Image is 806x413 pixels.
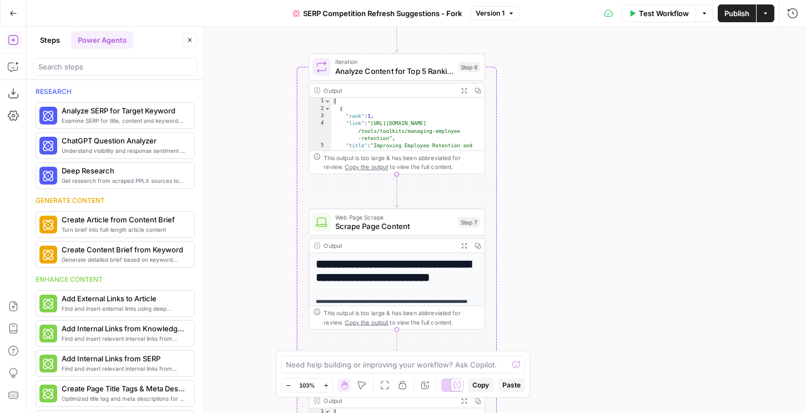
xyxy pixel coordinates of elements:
span: Publish [724,8,749,19]
span: Understand visibility and response sentiment in ChatGPT [62,146,185,155]
div: 3 [309,113,331,120]
div: 5 [309,142,331,157]
div: 2 [309,105,331,112]
span: Get research from scraped PPLX sources to prevent source hallucination [62,176,185,185]
g: Edge from step_7 to step_8 [395,330,399,363]
button: Version 1 [471,6,520,21]
g: Edge from step_15 to step_6 [395,19,399,52]
div: This output is too large & has been abbreviated for review. to view the full content. [324,308,480,327]
button: Power Agents [71,31,133,49]
div: Enhance content [36,275,195,285]
button: SERP Competition Refresh Suggestions - Fork [286,4,469,22]
button: Publish [718,4,756,22]
div: Output [324,86,454,94]
span: Copy the output [345,163,388,170]
div: Step 6 [459,62,480,72]
div: Research [36,87,195,97]
div: Output [324,241,454,250]
span: Test Workflow [639,8,689,19]
span: Optimized title tag and meta descriptions for a page [62,394,185,403]
span: Find and insert external links using deep research [62,304,185,313]
span: Turn brief into full-length article content [62,225,185,234]
span: Version 1 [476,8,505,18]
span: Create Page Title Tags & Meta Descriptions [62,383,185,394]
span: Toggle code folding, rows 2 through 7 [324,105,330,112]
span: Analyze SERP for Target Keyword [62,105,185,116]
span: Deep Research [62,165,185,176]
span: Paste [502,380,521,390]
span: Add Internal Links from Knowledge Base [62,323,185,334]
span: Scrape Page Content [335,221,454,232]
span: Copy the output [345,319,388,325]
span: Add Internal Links from SERP [62,353,185,364]
span: ChatGPT Question Analyzer [62,135,185,146]
span: Copy [472,380,489,390]
span: Generate detailed brief based on keyword research [62,255,185,264]
span: Web Page Scrape [335,212,454,221]
span: SERP Competition Refresh Suggestions - Fork [303,8,462,19]
span: 103% [299,381,315,390]
input: Search steps [38,61,192,72]
button: Copy [468,378,493,392]
span: Create Article from Content Brief [62,214,185,225]
button: Test Workflow [622,4,696,22]
span: Add External Links to Article [62,293,185,304]
span: Create Content Brief from Keyword [62,244,185,255]
div: Step 7 [459,217,480,227]
div: 4 [309,120,331,142]
button: Steps [33,31,67,49]
span: Iteration [335,57,454,66]
span: Toggle code folding, rows 1 through 8 [324,98,330,105]
span: Find and insert relevant internal links from sitemap [62,334,185,343]
span: Analyze Content for Top 5 Ranking Pages [335,65,454,77]
div: 1 [309,98,331,105]
g: Edge from step_6 to step_7 [395,175,399,208]
span: Examine SERP for title, content and keyword patterns [62,116,185,125]
span: Find and insert relevant internal links from SERP [62,364,185,373]
div: Output [324,396,454,405]
div: Generate content [36,196,195,206]
button: Paste [498,378,525,392]
div: IterationAnalyze Content for Top 5 Ranking PagesStep 6Output[ { "rank":1, "link":"[URL][DOMAIN_NA... [309,53,485,175]
div: This output is too large & has been abbreviated for review. to view the full content. [324,153,480,172]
